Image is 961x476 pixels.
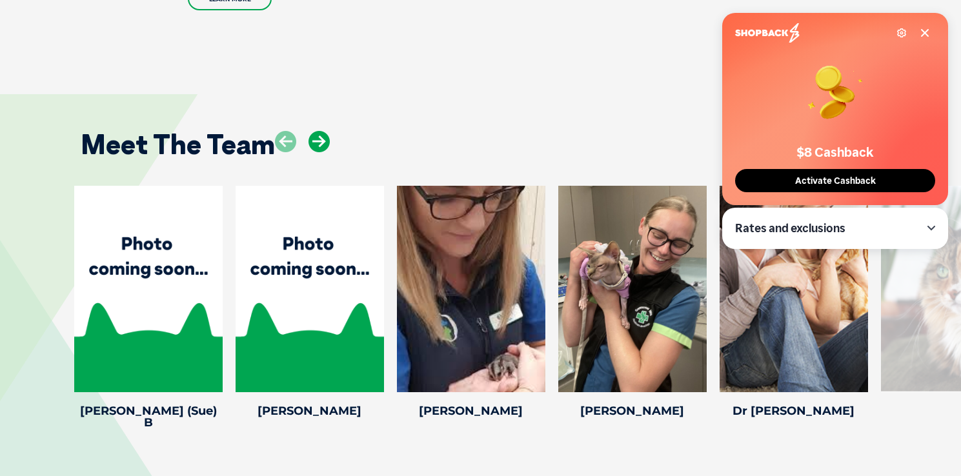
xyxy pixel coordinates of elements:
h4: [PERSON_NAME] [558,405,707,417]
h2: Meet The Team [81,131,275,158]
h4: [PERSON_NAME] (Sue) B [74,405,223,428]
h4: [PERSON_NAME] [397,405,545,417]
h4: Dr [PERSON_NAME] [720,405,868,417]
h4: [PERSON_NAME] [236,405,384,417]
